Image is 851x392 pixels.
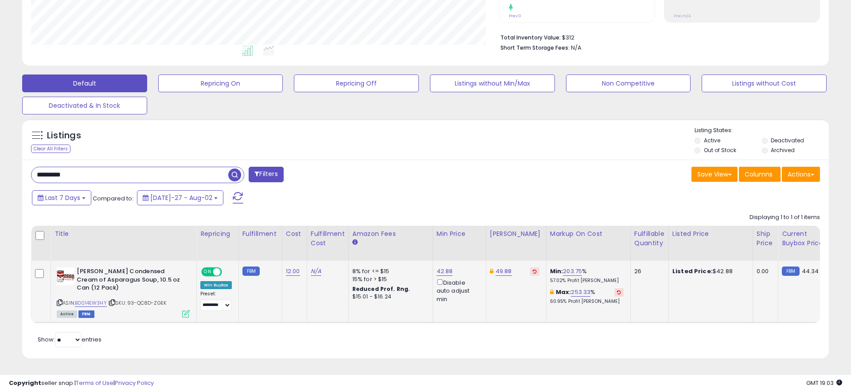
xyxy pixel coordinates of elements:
[546,226,630,261] th: The percentage added to the cost of goods (COGS) that forms the calculator for Min & Max prices.
[496,267,512,276] a: 49.88
[352,267,426,275] div: 8% for <= $15
[115,379,154,387] a: Privacy Policy
[352,293,426,301] div: $15.01 - $16.24
[352,275,426,283] div: 15% for > $15
[311,267,321,276] a: N/A
[31,145,70,153] div: Clear All Filters
[200,229,235,239] div: Repricing
[550,267,563,275] b: Min:
[437,267,453,276] a: 42.88
[634,229,665,248] div: Fulfillable Quantity
[242,229,278,239] div: Fulfillment
[490,229,543,239] div: [PERSON_NAME]
[108,299,166,306] span: | SKU: 93-QC8D-ZGEK
[352,229,429,239] div: Amazon Fees
[771,146,795,154] label: Archived
[691,167,738,182] button: Save View
[500,34,561,41] b: Total Inventory Value:
[437,278,479,303] div: Disable auto adjust min
[76,379,113,387] a: Terms of Use
[704,137,720,144] label: Active
[158,74,283,92] button: Repricing On
[150,193,212,202] span: [DATE]-27 - Aug-02
[672,267,713,275] b: Listed Price:
[242,267,260,276] small: FBM
[550,267,624,284] div: %
[57,310,77,318] span: All listings currently available for purchase on Amazon
[352,285,410,293] b: Reduced Prof. Rng.
[294,74,419,92] button: Repricing Off
[32,190,91,205] button: Last 7 Days
[550,298,624,305] p: 60.95% Profit [PERSON_NAME]
[22,97,147,114] button: Deactivated & In Stock
[200,281,232,289] div: Win BuyBox
[9,379,154,388] div: seller snap | |
[249,167,283,182] button: Filters
[550,229,627,239] div: Markup on Cost
[77,267,184,294] b: [PERSON_NAME] Condensed Cream of Asparagus Soup, 10.5 oz Can (12 Pack)
[57,267,190,317] div: ASIN:
[137,190,223,205] button: [DATE]-27 - Aug-02
[745,170,773,179] span: Columns
[47,129,81,142] h5: Listings
[437,229,482,239] div: Min Price
[771,137,804,144] label: Deactivated
[202,268,213,276] span: ON
[38,335,101,344] span: Show: entries
[9,379,41,387] strong: Copyright
[782,229,828,248] div: Current Buybox Price
[739,167,781,182] button: Columns
[22,74,147,92] button: Default
[802,267,819,275] span: 44.34
[704,146,736,154] label: Out of Stock
[695,126,828,135] p: Listing States:
[45,193,80,202] span: Last 7 Days
[430,74,555,92] button: Listings without Min/Max
[509,13,521,19] small: Prev: 0
[286,229,303,239] div: Cost
[757,267,771,275] div: 0.00
[93,194,133,203] span: Compared to:
[750,213,820,222] div: Displaying 1 to 1 of 1 items
[311,229,345,248] div: Fulfillment Cost
[550,278,624,284] p: 57.02% Profit [PERSON_NAME]
[672,267,746,275] div: $42.88
[550,288,624,305] div: %
[200,291,232,311] div: Preset:
[563,267,582,276] a: 203.75
[57,267,74,285] img: 41xZ0gJ2GqL._SL40_.jpg
[672,229,749,239] div: Listed Price
[221,268,235,276] span: OFF
[352,239,358,247] small: Amazon Fees.
[674,13,691,19] small: Prev: N/A
[571,43,582,52] span: N/A
[286,267,300,276] a: 12.00
[806,379,842,387] span: 2025-08-13 19:03 GMT
[634,267,662,275] div: 26
[566,74,691,92] button: Non Competitive
[571,288,590,297] a: 253.33
[78,310,94,318] span: FBM
[500,44,570,51] b: Short Term Storage Fees:
[55,229,193,239] div: Title
[75,299,107,307] a: B0014EW3HY
[556,288,571,296] b: Max:
[782,267,799,276] small: FBM
[782,167,820,182] button: Actions
[702,74,827,92] button: Listings without Cost
[500,31,813,42] li: $312
[757,229,774,248] div: Ship Price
